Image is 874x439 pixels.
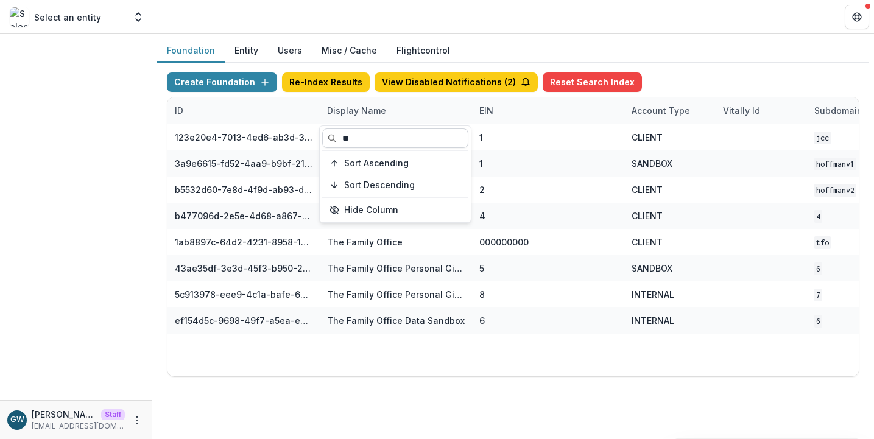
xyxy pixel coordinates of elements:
button: Entity [225,39,268,63]
button: Re-Index Results [282,72,370,92]
div: INTERNAL [632,288,674,301]
div: Subdomain [807,104,870,117]
div: 123e20e4-7013-4ed6-ab3d-37a1d4e2f345 [175,131,312,144]
div: 5c913978-eee9-4c1a-bafe-6b07b78f5ff3 [175,288,312,301]
div: 43ae35df-3e3d-45f3-b950-2f24ae54ab56 [175,262,312,275]
code: 6 [814,262,822,275]
div: CLIENT [632,183,663,196]
button: Foundation [157,39,225,63]
p: Staff [101,409,125,420]
div: The Family Office [327,236,403,248]
div: The Family Office Data Sandbox [327,314,465,327]
div: 000000000 [479,236,529,248]
div: ef154d5c-9698-49f7-a5ea-e698b846f2ac [175,314,312,327]
div: Grace Willig [10,416,24,424]
div: Account Type [624,97,716,124]
div: 1ab8897c-64d2-4231-8958-1413730cfce8 [175,236,312,248]
div: EIN [472,104,501,117]
div: Display Name [320,97,472,124]
button: Hide Column [322,200,468,220]
div: Vitally Id [716,97,807,124]
button: Create Foundation [167,72,277,92]
button: More [130,413,144,427]
div: Vitally Id [716,104,767,117]
div: The Family Office Personal Giving Workflow Sandbox [327,262,465,275]
span: Sort Descending [344,180,415,191]
button: Sort Ascending [322,153,468,173]
code: hoffmanv2 [814,184,856,197]
div: The Family Office Personal Giving Data Sandbox [327,288,465,301]
img: Select an entity [10,7,29,27]
p: [EMAIL_ADDRESS][DOMAIN_NAME] [32,421,125,432]
div: 1 [479,157,483,170]
div: 6 [479,314,485,327]
div: 5 [479,262,484,275]
code: jcc [814,132,831,144]
div: 1 [479,131,483,144]
div: CLIENT [632,236,663,248]
div: b477096d-2e5e-4d68-a867-b36211d58d1f [175,209,312,222]
div: Account Type [624,104,697,117]
a: Flightcontrol [396,44,450,57]
div: ID [167,97,320,124]
div: b5532d60-7e8d-4f9d-ab93-dd670eab7ee5 [175,183,312,196]
div: 3a9e6615-fd52-4aa9-b9bf-216bbfedb7c0 [175,157,312,170]
div: CLIENT [632,131,663,144]
div: 2 [479,183,485,196]
button: Sort Descending [322,175,468,195]
button: Misc / Cache [312,39,387,63]
div: Display Name [320,104,393,117]
button: View Disabled Notifications (2) [375,72,538,92]
div: ID [167,104,191,117]
code: 4 [814,210,822,223]
code: 6 [814,315,822,328]
p: [PERSON_NAME] [32,408,96,421]
div: CLIENT [632,209,663,222]
div: EIN [472,97,624,124]
div: SANDBOX [632,157,672,170]
div: INTERNAL [632,314,674,327]
div: 4 [479,209,485,222]
p: Select an entity [34,11,101,24]
code: Hoffmanv1 [814,158,856,170]
div: 8 [479,288,485,301]
code: TFO [814,236,831,249]
span: Sort Ascending [344,158,409,169]
button: Users [268,39,312,63]
button: Reset Search Index [543,72,642,92]
button: Open entity switcher [130,5,147,29]
code: 7 [814,289,822,301]
div: SANDBOX [632,262,672,275]
button: Get Help [845,5,869,29]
